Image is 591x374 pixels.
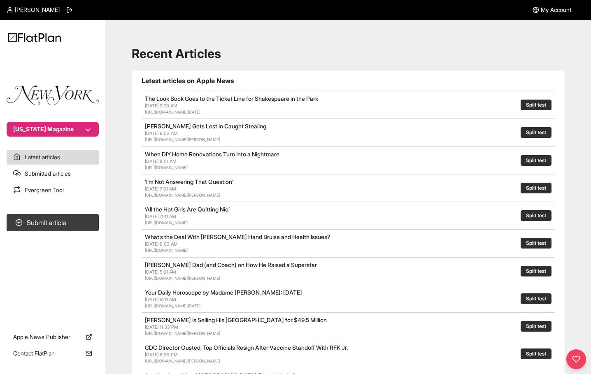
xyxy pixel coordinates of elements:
a: [PERSON_NAME] [7,6,60,14]
button: Split test [521,238,551,249]
a: ‘I’m Not Answering That Question’ [145,178,233,185]
span: [PERSON_NAME] [15,6,60,14]
img: Publication Logo [7,86,99,105]
a: [URL][DOMAIN_NAME][DATE] [145,303,200,308]
span: [DATE] 11:33 PM [145,324,178,330]
a: [PERSON_NAME] Is Selling His [GEOGRAPHIC_DATA] for $49.5 Million [145,316,327,323]
a: CDC Director Ousted, Top Officials Resign After Vaccine Standoff With RFK Jr. [145,344,348,351]
button: Split test [521,321,551,332]
a: [PERSON_NAME] Dad (and Coach) on How He Raised a Superstar [145,261,317,268]
span: [DATE] 7:01 AM [145,214,176,219]
h1: Recent Articles [132,46,565,61]
span: [DATE] 5:01 AM [145,269,176,275]
a: Contact FlatPlan [7,346,99,361]
a: The Look Book Goes to the Ticket Line for Shakespeare in the Park [145,95,318,102]
a: [URL][DOMAIN_NAME][PERSON_NAME] [145,137,220,142]
a: Apple News Publisher [7,330,99,344]
a: [URL][DOMAIN_NAME][PERSON_NAME] [145,276,220,281]
button: Split test [521,348,551,359]
a: [URL][DOMAIN_NAME] [145,165,188,170]
span: [DATE] 7:01 AM [145,186,176,192]
button: Split test [521,293,551,304]
h1: Latest articles on Apple News [142,76,555,86]
a: [URL][DOMAIN_NAME] [145,248,188,253]
a: [URL][DOMAIN_NAME] [145,220,188,225]
a: Your Daily Horoscope by Madame [PERSON_NAME]: [DATE] [145,289,302,296]
span: [DATE] 9:03 AM [145,130,178,136]
button: Split test [521,155,551,166]
button: Split test [521,266,551,276]
span: [DATE] 8:01 AM [145,158,177,164]
span: [DATE] 5:01 AM [145,297,176,302]
button: [US_STATE] Magazine [7,122,99,137]
a: Latest articles [7,150,99,165]
a: When DIY Home Renovations Turn Into a Nightmare [145,151,279,158]
span: [DATE] 9:23 AM [145,103,177,109]
img: Logo [8,33,61,42]
button: Split test [521,210,551,221]
button: Split test [521,183,551,193]
a: [URL][DOMAIN_NAME][PERSON_NAME] [145,331,220,336]
a: [URL][DOMAIN_NAME][DATE] [145,109,200,114]
button: Submit article [7,214,99,231]
a: [URL][DOMAIN_NAME][PERSON_NAME] [145,193,220,197]
button: Split test [521,127,551,138]
a: [URL][DOMAIN_NAME][PERSON_NAME] [145,358,220,363]
span: [DATE] 6:03 AM [145,241,178,247]
span: [DATE] 8:39 PM [145,352,178,358]
a: [PERSON_NAME] Gets Lost in Caught Stealing [145,123,266,130]
a: ‘All the Hot Girls Are Quitting Nic’ [145,206,230,213]
a: Evergreen Tool [7,183,99,197]
span: My Account [541,6,571,14]
button: Split test [521,100,551,110]
a: Submitted articles [7,166,99,181]
a: What’s the Deal With [PERSON_NAME] Hand Bruise and Health Issues? [145,233,330,240]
